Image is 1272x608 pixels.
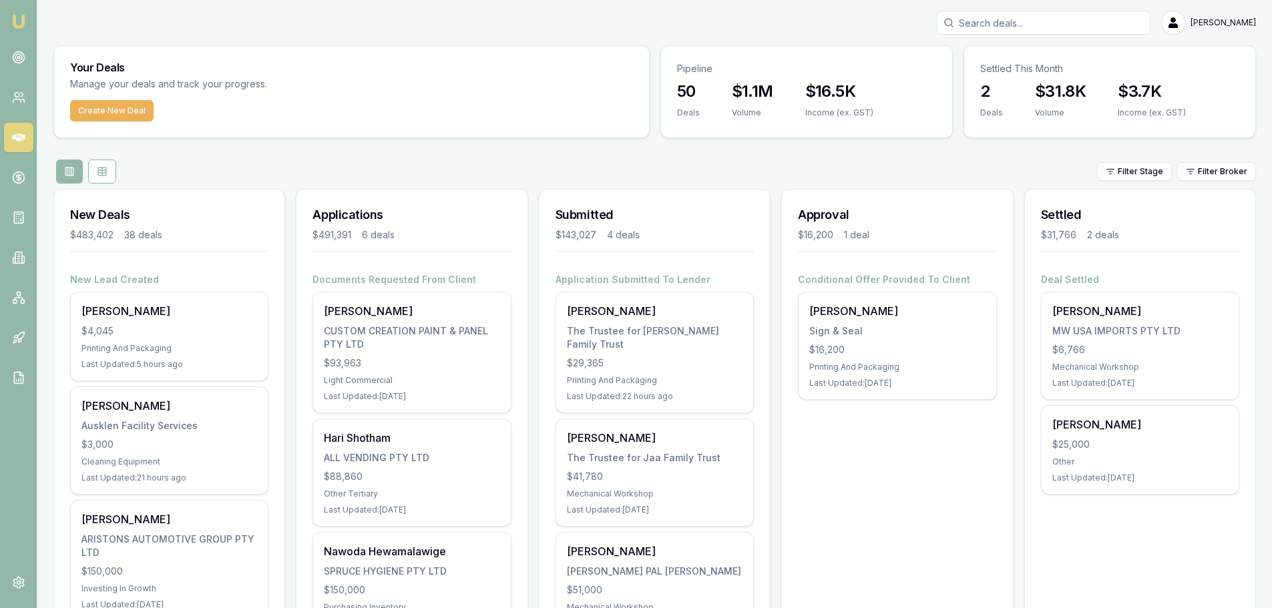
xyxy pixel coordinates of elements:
[607,228,640,242] div: 4 deals
[124,228,162,242] div: 38 deals
[70,228,114,242] div: $483,402
[312,228,351,242] div: $491,391
[567,489,743,499] div: Mechanical Workshop
[1041,206,1239,224] h3: Settled
[1052,378,1228,388] div: Last Updated: [DATE]
[312,206,511,224] h3: Applications
[805,107,873,118] div: Income (ex. GST)
[567,391,743,402] div: Last Updated: 22 hours ago
[324,324,499,351] div: CUSTOM CREATION PAINT & PANEL PTY LTD
[556,273,754,286] h4: Application Submitted To Lender
[677,62,936,75] p: Pipeline
[324,565,499,578] div: SPRUCE HYGIENE PTY LTD
[1191,17,1256,28] span: [PERSON_NAME]
[362,228,395,242] div: 6 deals
[567,583,743,597] div: $51,000
[81,583,257,594] div: Investing In Growth
[324,543,499,559] div: Nawoda Hewamalawige
[809,343,985,356] div: $16,200
[567,451,743,465] div: The Trustee for Jaa Family Trust
[556,206,754,224] h3: Submitted
[1177,162,1256,181] button: Filter Broker
[324,583,499,597] div: $150,000
[324,430,499,446] div: Hari Shotham
[81,473,257,483] div: Last Updated: 21 hours ago
[556,228,596,242] div: $143,027
[324,451,499,465] div: ALL VENDING PTY LTD
[1052,416,1228,432] div: [PERSON_NAME]
[324,391,499,402] div: Last Updated: [DATE]
[81,438,257,451] div: $3,000
[1052,343,1228,356] div: $6,766
[1052,303,1228,319] div: [PERSON_NAME]
[70,77,412,92] p: Manage your deals and track your progress.
[732,107,773,118] div: Volume
[809,362,985,372] div: Printing And Packaging
[567,430,743,446] div: [PERSON_NAME]
[312,273,511,286] h4: Documents Requested From Client
[1035,81,1086,102] h3: $31.8K
[980,107,1003,118] div: Deals
[567,324,743,351] div: The Trustee for [PERSON_NAME] Family Trust
[798,273,996,286] h4: Conditional Offer Provided To Client
[81,324,257,338] div: $4,045
[81,398,257,414] div: [PERSON_NAME]
[567,470,743,483] div: $41,780
[324,303,499,319] div: [PERSON_NAME]
[844,228,869,242] div: 1 deal
[81,303,257,319] div: [PERSON_NAME]
[70,273,268,286] h4: New Lead Created
[1041,273,1239,286] h4: Deal Settled
[70,206,268,224] h3: New Deals
[732,81,773,102] h3: $1.1M
[677,107,700,118] div: Deals
[70,62,633,73] h3: Your Deals
[324,505,499,515] div: Last Updated: [DATE]
[81,359,257,370] div: Last Updated: 5 hours ago
[81,343,257,354] div: Printing And Packaging
[1052,362,1228,372] div: Mechanical Workshop
[798,228,833,242] div: $16,200
[1198,166,1247,177] span: Filter Broker
[980,62,1239,75] p: Settled This Month
[1087,228,1119,242] div: 2 deals
[70,100,154,121] button: Create New Deal
[567,543,743,559] div: [PERSON_NAME]
[1118,81,1186,102] h3: $3.7K
[1041,228,1076,242] div: $31,766
[567,303,743,319] div: [PERSON_NAME]
[1052,457,1228,467] div: Other
[937,11,1150,35] input: Search deals
[324,489,499,499] div: Other Tertiary
[1118,107,1186,118] div: Income (ex. GST)
[1052,324,1228,338] div: MW USA IMPORTS PTY LTD
[567,505,743,515] div: Last Updated: [DATE]
[1052,438,1228,451] div: $25,000
[677,81,700,102] h3: 50
[81,533,257,559] div: ARISTONS AUTOMOTIVE GROUP PTY LTD
[809,324,985,338] div: Sign & Seal
[324,470,499,483] div: $88,860
[798,206,996,224] h3: Approval
[567,375,743,386] div: Printing And Packaging
[1118,166,1163,177] span: Filter Stage
[324,356,499,370] div: $93,963
[1052,473,1228,483] div: Last Updated: [DATE]
[980,81,1003,102] h3: 2
[11,13,27,29] img: emu-icon-u.png
[324,375,499,386] div: Light Commercial
[81,511,257,527] div: [PERSON_NAME]
[81,457,257,467] div: Cleaning Equipment
[81,419,257,432] div: Ausklen Facility Services
[567,356,743,370] div: $29,365
[81,565,257,578] div: $150,000
[567,565,743,578] div: [PERSON_NAME] PAL [PERSON_NAME]
[805,81,873,102] h3: $16.5K
[1035,107,1086,118] div: Volume
[809,303,985,319] div: [PERSON_NAME]
[809,378,985,388] div: Last Updated: [DATE]
[1097,162,1172,181] button: Filter Stage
